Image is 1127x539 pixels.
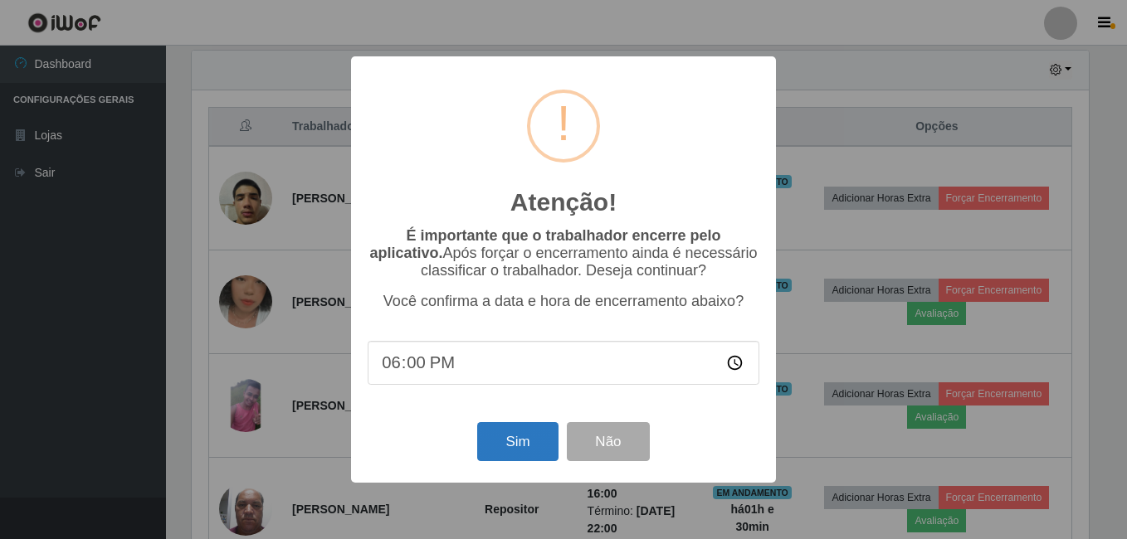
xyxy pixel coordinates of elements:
[368,293,759,310] p: Você confirma a data e hora de encerramento abaixo?
[368,227,759,279] p: Após forçar o encerramento ainda é necessário classificar o trabalhador. Deseja continuar?
[510,187,617,217] h2: Atenção!
[369,227,720,261] b: É importante que o trabalhador encerre pelo aplicativo.
[477,422,558,461] button: Sim
[567,422,649,461] button: Não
